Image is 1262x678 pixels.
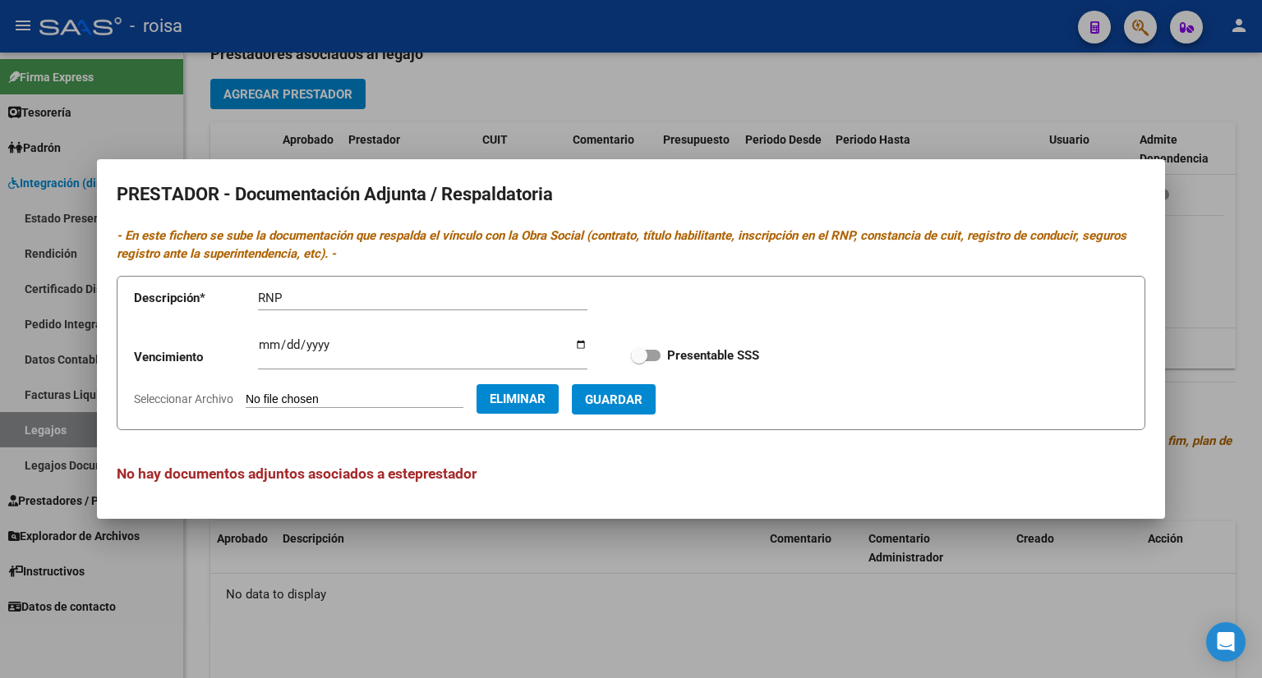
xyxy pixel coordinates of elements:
strong: Presentable SSS [667,348,759,363]
p: Descripción [134,289,258,308]
span: Seleccionar Archivo [134,392,233,405]
span: Eliminar [490,392,546,406]
p: Vencimiento [134,348,258,367]
button: Eliminar [477,384,559,414]
button: Guardar [572,384,656,415]
i: - En este fichero se sube la documentación que respalda el vínculo con la Obra Social (contrato, ... [117,228,1126,262]
span: Guardar [585,392,643,407]
span: prestador [415,465,477,482]
h3: No hay documentos adjuntos asociados a este [117,463,1145,484]
h2: PRESTADOR - Documentación Adjunta / Respaldatoria [117,179,1145,210]
div: Open Intercom Messenger [1206,622,1246,662]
